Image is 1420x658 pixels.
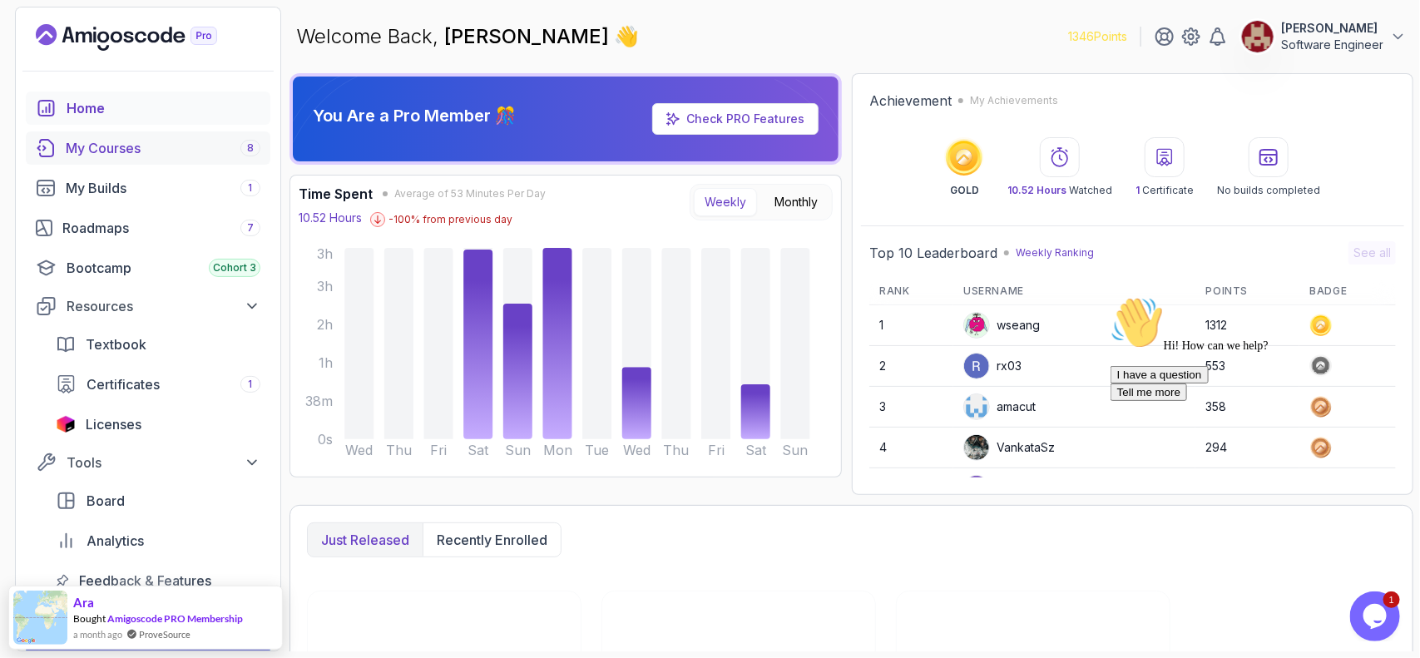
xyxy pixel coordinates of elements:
[299,184,373,204] h3: Time Spent
[869,428,953,468] td: 4
[247,141,254,155] span: 8
[869,278,953,305] th: Rank
[869,468,953,509] td: 5
[36,24,255,51] a: Landing page
[869,305,953,346] td: 1
[67,453,260,472] div: Tools
[7,77,105,94] button: I have a question
[664,443,690,458] tspan: Thu
[964,476,989,501] img: user profile image
[869,91,952,111] h2: Achievement
[26,448,270,477] button: Tools
[1007,184,1066,196] span: 10.52 Hours
[318,432,333,448] tspan: 0s
[62,218,260,238] div: Roadmaps
[694,188,757,216] button: Weekly
[7,50,165,62] span: Hi! How can we help?
[388,213,512,226] p: -100 % from previous day
[26,92,270,125] a: home
[1299,278,1396,305] th: Badge
[1016,246,1094,260] p: Weekly Ranking
[1281,37,1383,53] p: Software Engineer
[67,296,260,316] div: Resources
[652,103,819,135] a: Check PRO Features
[73,627,122,641] span: a month ago
[87,491,125,511] span: Board
[1217,184,1320,197] p: No builds completed
[1242,21,1274,52] img: user profile image
[430,443,447,458] tspan: Fri
[107,612,243,625] a: Amigoscode PRO Membership
[73,596,94,610] span: Ara
[708,443,725,458] tspan: Fri
[26,291,270,321] button: Resources
[783,443,809,458] tspan: Sun
[26,211,270,245] a: roadmaps
[963,434,1055,461] div: VankataSz
[67,258,260,278] div: Bootcamp
[321,530,409,550] p: Just released
[7,7,306,111] div: 👋Hi! How can we help?I have a questionTell me more
[249,181,253,195] span: 1
[1104,289,1403,583] iframe: chat widget
[964,313,989,338] img: default monster avatar
[26,251,270,284] a: bootcamp
[317,246,333,262] tspan: 3h
[964,354,989,378] img: user profile image
[46,368,270,401] a: certificates
[249,378,253,391] span: 1
[869,387,953,428] td: 3
[308,523,423,557] button: Just released
[319,355,333,371] tspan: 1h
[139,629,190,640] a: ProveSource
[1241,20,1407,53] button: user profile image[PERSON_NAME]Software Engineer
[305,393,333,409] tspan: 38m
[423,523,561,557] button: Recently enrolled
[67,98,260,118] div: Home
[299,210,362,226] p: 10.52 Hours
[437,530,547,550] p: Recently enrolled
[46,328,270,361] a: textbook
[87,531,144,551] span: Analytics
[86,414,141,434] span: Licenses
[317,279,333,294] tspan: 3h
[1348,241,1396,265] button: See all
[46,524,270,557] a: analytics
[13,591,67,645] img: provesource social proof notification image
[66,138,260,158] div: My Courses
[247,221,254,235] span: 7
[764,188,829,216] button: Monthly
[26,171,270,205] a: builds
[7,94,83,111] button: Tell me more
[963,475,1083,502] div: Lambalamba160
[468,443,489,458] tspan: Sat
[963,353,1022,379] div: rx03
[1136,184,1194,197] p: Certificate
[313,104,516,127] p: You Are a Pro Member 🎊
[1007,184,1112,197] p: Watched
[543,443,572,458] tspan: Mon
[585,443,609,458] tspan: Tue
[444,24,614,48] span: [PERSON_NAME]
[1281,20,1383,37] p: [PERSON_NAME]
[745,443,767,458] tspan: Sat
[345,443,373,458] tspan: Wed
[86,334,146,354] span: Textbook
[869,346,953,387] td: 2
[1136,184,1140,196] span: 1
[1195,278,1299,305] th: Points
[970,94,1058,107] p: My Achievements
[964,435,989,460] img: user profile image
[46,484,270,517] a: board
[1350,591,1403,641] iframe: chat widget
[56,416,76,433] img: jetbrains icon
[623,443,651,458] tspan: Wed
[7,7,60,60] img: :wave:
[87,374,160,394] span: Certificates
[611,19,645,54] span: 👋
[66,178,260,198] div: My Builds
[1068,28,1127,45] p: 1346 Points
[963,312,1040,339] div: wseang
[46,564,270,597] a: feedback
[79,571,211,591] span: Feedback & Features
